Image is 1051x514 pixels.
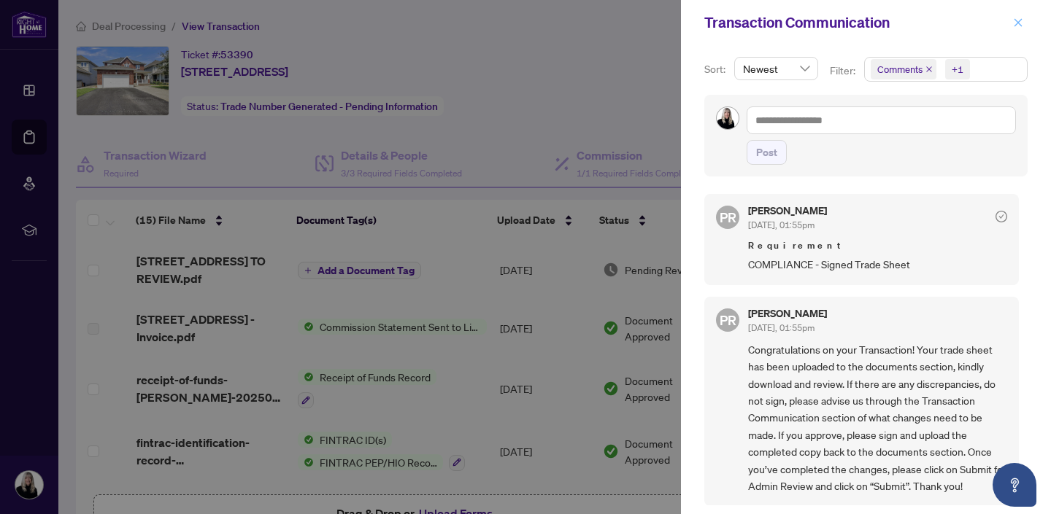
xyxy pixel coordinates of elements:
span: [DATE], 01:55pm [748,219,815,230]
p: Filter: [830,63,858,79]
div: +1 [952,62,963,77]
span: check-circle [996,211,1007,222]
span: Newest [743,58,809,79]
span: COMPLIANCE - Signed Trade Sheet [748,256,1007,273]
h5: [PERSON_NAME] [748,206,827,216]
span: Congratulations on your Transaction! Your trade sheet has been uploaded to the documents section,... [748,341,1007,494]
span: PR [720,207,736,227]
span: close [925,66,933,73]
span: PR [720,310,736,330]
h5: [PERSON_NAME] [748,308,827,319]
span: Requirement [748,238,1007,253]
button: Open asap [993,463,1036,507]
div: Transaction Communication [704,12,1009,34]
p: Sort: [704,61,728,77]
span: Comments [871,59,936,79]
span: [DATE], 01:55pm [748,322,815,333]
button: Post [747,140,787,165]
span: close [1013,17,1023,28]
span: Comments [877,62,923,77]
img: Profile Icon [717,107,739,129]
